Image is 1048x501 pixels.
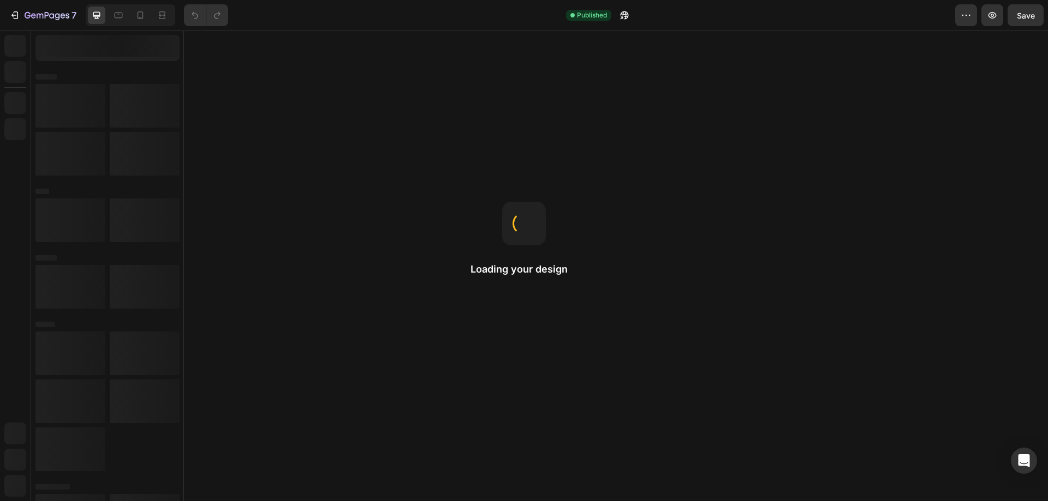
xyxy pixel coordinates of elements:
[72,9,76,22] p: 7
[1011,448,1037,474] div: Open Intercom Messenger
[4,4,81,26] button: 7
[184,4,228,26] div: Undo/Redo
[1008,4,1044,26] button: Save
[577,10,607,20] span: Published
[471,263,577,276] h2: Loading your design
[1017,11,1035,20] span: Save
